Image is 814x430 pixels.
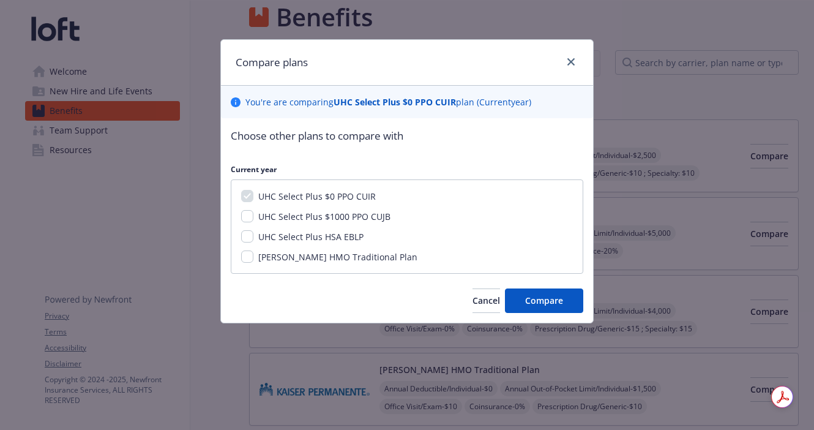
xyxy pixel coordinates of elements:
[472,289,500,313] button: Cancel
[564,55,578,69] a: close
[472,295,500,306] span: Cancel
[245,96,531,108] p: You ' re are comparing plan ( Current year)
[334,96,456,108] b: UHC Select Plus $0 PPO CUIR
[231,164,583,175] p: Current year
[258,211,390,222] span: UHC Select Plus $1000 PPO CUJB
[231,128,583,144] p: Choose other plans to compare with
[258,231,364,243] span: UHC Select Plus HSA EBLP
[258,190,376,202] span: UHC Select Plus $0 PPO CUIR
[236,55,308,70] h1: Compare plans
[525,295,563,306] span: Compare
[258,251,417,263] span: [PERSON_NAME] HMO Traditional Plan
[505,289,583,313] button: Compare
